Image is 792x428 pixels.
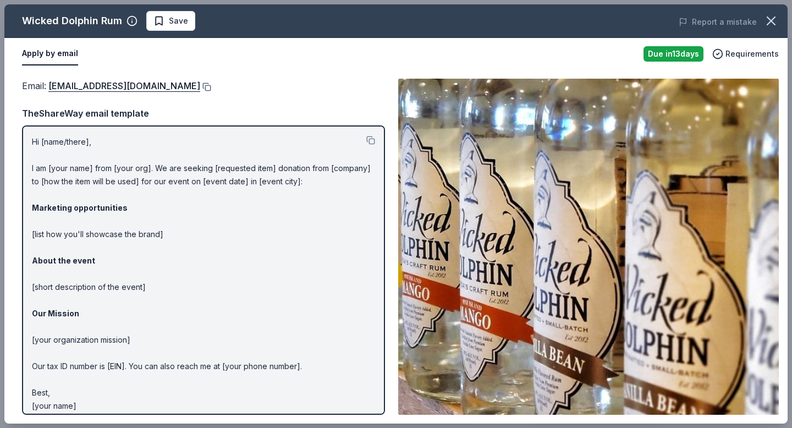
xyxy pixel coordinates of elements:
div: TheShareWay email template [22,106,385,120]
button: Report a mistake [679,15,757,29]
span: Requirements [725,47,779,61]
strong: Marketing opportunities [32,203,128,212]
div: Due in 13 days [643,46,703,62]
button: Requirements [712,47,779,61]
button: Apply by email [22,42,78,65]
img: Image for Wicked Dolphin Rum [398,79,779,415]
strong: Our Mission [32,309,79,318]
p: Hi [name/there], I am [your name] from [your org]. We are seeking [requested item] donation from ... [32,135,375,413]
a: [EMAIL_ADDRESS][DOMAIN_NAME] [48,79,200,93]
span: Save [169,14,188,28]
button: Save [146,11,195,31]
span: Email : [22,80,200,91]
strong: About the event [32,256,95,265]
div: Wicked Dolphin Rum [22,12,122,30]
